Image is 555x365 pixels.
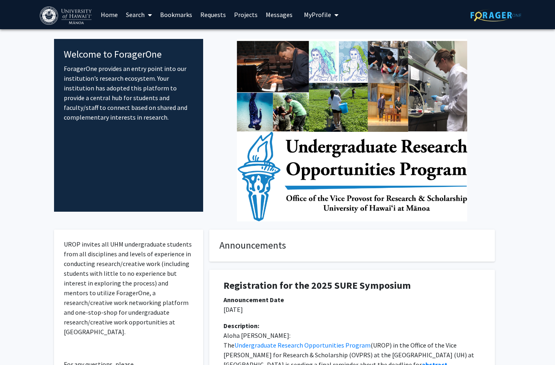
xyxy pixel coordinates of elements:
img: ForagerOne Logo [470,9,521,21]
iframe: Chat [6,328,35,359]
a: Bookmarks [156,0,196,29]
img: Cover Image [237,39,467,221]
a: Search [122,0,156,29]
div: Description: [223,321,481,331]
p: Aloha [PERSON_NAME]: [223,331,481,340]
p: [DATE] [223,305,481,314]
a: Undergraduate Research Opportunities Program [234,341,371,349]
h4: Welcome to ForagerOne [64,49,193,60]
p: UROP invites all UHM undergraduate students from all disciplines and levels of experience in cond... [64,239,193,337]
div: Announcement Date [223,295,481,305]
h4: Announcements [219,240,485,251]
img: University of Hawaiʻi at Mānoa Logo [40,6,93,25]
p: ForagerOne provides an entry point into our institution’s research ecosystem. Your institution ha... [64,64,193,122]
h1: Registration for the 2025 SURE Symposium [223,280,481,292]
a: Projects [230,0,262,29]
a: Home [97,0,122,29]
a: Requests [196,0,230,29]
a: Messages [262,0,297,29]
span: My Profile [304,11,331,19]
